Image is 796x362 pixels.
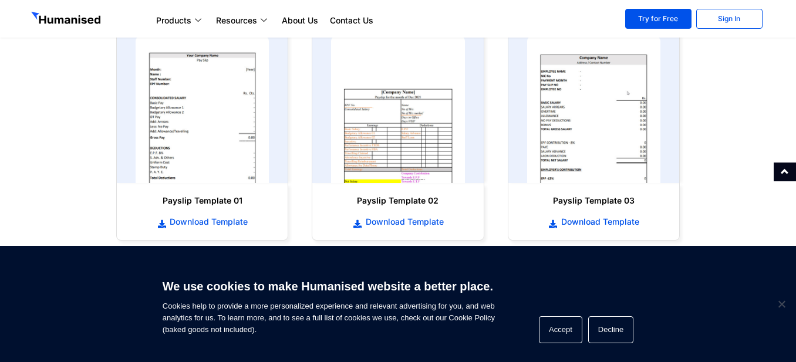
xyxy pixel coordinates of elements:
a: Download Template [324,215,471,228]
a: Download Template [129,215,276,228]
h6: Payslip Template 03 [520,195,667,207]
a: About Us [276,13,324,28]
span: Decline [775,298,787,310]
button: Accept [539,316,582,343]
a: Sign In [696,9,763,29]
img: payslip template [331,36,464,183]
h6: Payslip Template 01 [129,195,276,207]
a: Products [150,13,210,28]
h6: We use cookies to make Humanised website a better place. [163,278,495,295]
a: Resources [210,13,276,28]
img: payslip template [136,36,269,183]
h6: Payslip Template 02 [324,195,471,207]
img: payslip template [527,36,660,183]
span: Download Template [363,216,444,228]
button: Decline [588,316,633,343]
span: Download Template [167,216,248,228]
span: Download Template [558,216,639,228]
a: Try for Free [625,9,692,29]
a: Contact Us [324,13,379,28]
img: GetHumanised Logo [31,12,103,27]
a: Download Template [520,215,667,228]
span: Cookies help to provide a more personalized experience and relevant advertising for you, and web ... [163,272,495,336]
